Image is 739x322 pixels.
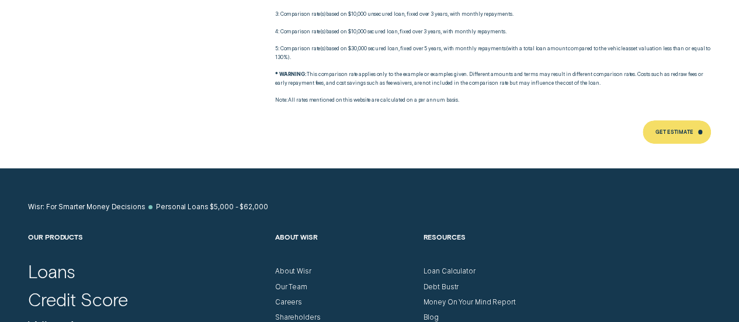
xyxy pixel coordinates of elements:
[275,267,311,276] a: About Wisr
[423,233,563,267] h2: Resources
[28,288,127,310] a: Credit Score
[275,10,711,19] p: 3: Comparison rate s based on $10,000 unsecured loan, fixed over 3 years, with monthly repayments.
[320,45,322,51] span: (
[28,260,75,282] a: Loans
[324,45,326,51] span: )
[643,120,711,144] a: Get Estimate
[320,28,322,34] span: (
[28,233,266,267] h2: Our Products
[423,313,439,322] a: Blog
[275,233,415,267] h2: About Wisr
[423,298,515,307] a: Money On Your Mind Report
[275,96,711,105] p: Note: All rates mentioned on this website are calculated on a per annum basis.
[275,313,321,322] a: Shareholders
[423,283,459,292] a: Debt Bustr
[505,45,507,51] span: (
[324,11,326,17] span: )
[275,70,711,87] p: This comparison rate applies only to the example or examples given. Different amounts and terms m...
[156,203,268,212] a: Personal Loans $5,000 - $62,000
[275,71,307,77] strong: * WARNING:
[28,203,145,212] a: Wisr: For Smarter Money Decisions
[275,27,711,36] p: 4: Comparison rate s based on $10,000 secured loan, fixed over 3 years, with monthly repayments.
[275,44,711,61] p: 5: Comparison rate s based on $30,000 secured loan, fixed over 5 years, with monthly repayments w...
[275,298,302,307] a: Careers
[275,283,307,292] a: Our Team
[423,267,475,276] a: Loan Calculator
[287,54,289,60] span: )
[320,11,322,17] span: (
[324,28,326,34] span: )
